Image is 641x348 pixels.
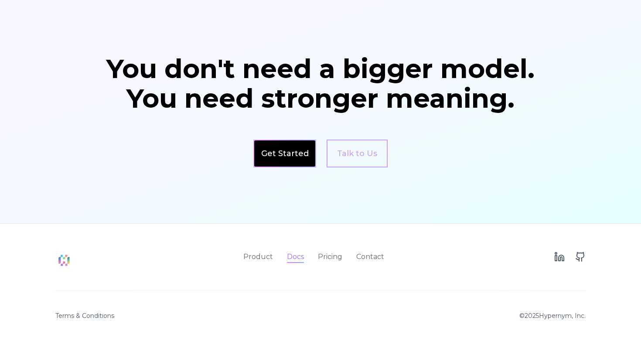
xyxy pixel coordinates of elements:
[97,56,544,82] div: You don't need a bigger model.
[243,252,273,262] a: Product
[287,252,304,262] a: Docs
[261,147,309,160] a: Get Started
[55,252,73,269] img: Hypernym Logo
[327,140,388,167] a: Talk to Us
[356,252,384,262] a: Contact
[55,311,114,320] a: Terms & Conditions
[519,311,586,320] p: © 2025 Hypernym, Inc.
[318,252,342,262] a: Pricing
[97,85,544,112] div: You need stronger meaning.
